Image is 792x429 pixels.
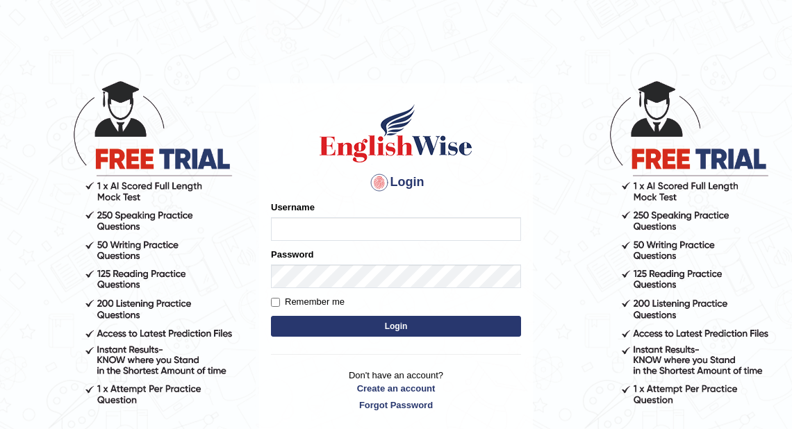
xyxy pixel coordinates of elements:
[271,248,313,261] label: Password
[271,295,345,309] label: Remember me
[271,382,521,395] a: Create an account
[271,398,521,412] a: Forgot Password
[271,201,315,214] label: Username
[317,102,475,165] img: Logo of English Wise sign in for intelligent practice with AI
[271,369,521,412] p: Don't have an account?
[271,316,521,337] button: Login
[271,298,280,307] input: Remember me
[271,171,521,194] h4: Login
